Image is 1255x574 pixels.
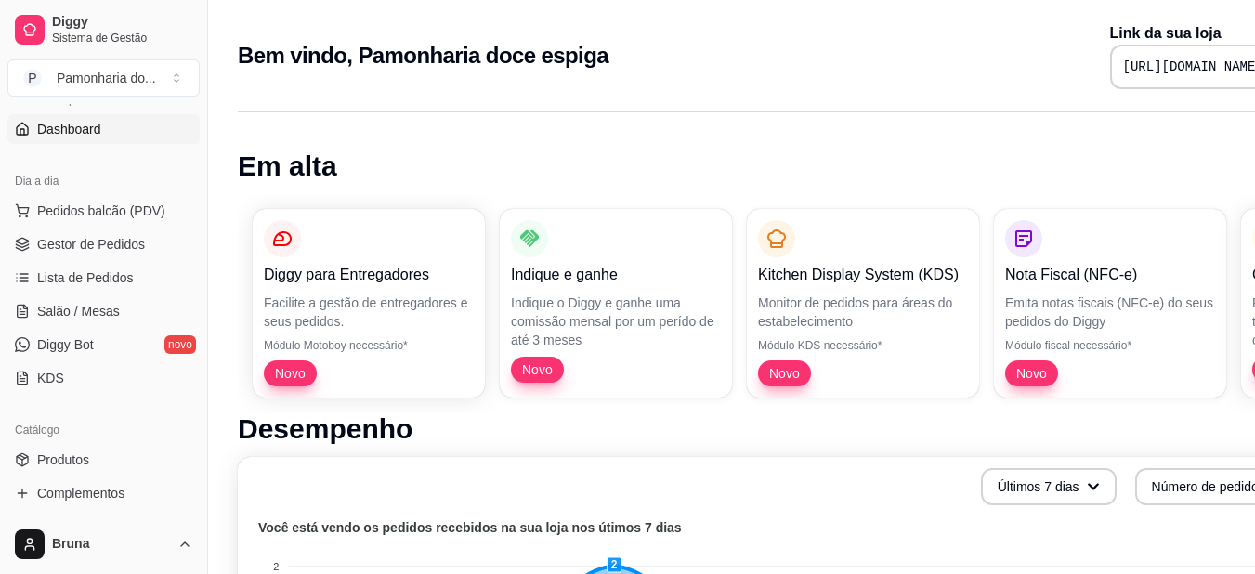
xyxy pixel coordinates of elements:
[758,338,968,353] p: Módulo KDS necessário*
[7,166,200,196] div: Dia a dia
[7,296,200,326] a: Salão / Mesas
[52,14,192,31] span: Diggy
[264,294,474,331] p: Facilite a gestão de entregadores e seus pedidos.
[500,209,732,398] button: Indique e ganheIndique o Diggy e ganhe uma comissão mensal por um perído de até 3 mesesNovo
[7,522,200,567] button: Bruna
[1009,364,1054,383] span: Novo
[37,484,124,502] span: Complementos
[981,468,1117,505] button: Últimos 7 dias
[238,41,608,71] h2: Bem vindo, Pamonharia doce espiga
[23,69,42,87] span: P
[511,294,721,349] p: Indique o Diggy e ganhe uma comissão mensal por um perído de até 3 meses
[37,268,134,287] span: Lista de Pedidos
[7,415,200,445] div: Catálogo
[37,202,165,220] span: Pedidos balcão (PDV)
[758,294,968,331] p: Monitor de pedidos para áreas do estabelecimento
[7,229,200,259] a: Gestor de Pedidos
[7,7,200,52] a: DiggySistema de Gestão
[268,364,313,383] span: Novo
[7,59,200,97] button: Select a team
[273,561,279,572] tspan: 2
[37,369,64,387] span: KDS
[7,196,200,226] button: Pedidos balcão (PDV)
[57,69,156,87] div: Pamonharia do ...
[52,31,192,46] span: Sistema de Gestão
[515,360,560,379] span: Novo
[1005,264,1215,286] p: Nota Fiscal (NFC-e)
[7,478,200,508] a: Complementos
[7,445,200,475] a: Produtos
[7,263,200,293] a: Lista de Pedidos
[37,120,101,138] span: Dashboard
[994,209,1226,398] button: Nota Fiscal (NFC-e)Emita notas fiscais (NFC-e) do seus pedidos do DiggyMódulo fiscal necessário*Novo
[37,302,120,320] span: Salão / Mesas
[253,209,485,398] button: Diggy para EntregadoresFacilite a gestão de entregadores e seus pedidos.Módulo Motoboy necessário...
[264,338,474,353] p: Módulo Motoboy necessário*
[1005,294,1215,331] p: Emita notas fiscais (NFC-e) do seus pedidos do Diggy
[7,330,200,359] a: Diggy Botnovo
[758,264,968,286] p: Kitchen Display System (KDS)
[1005,338,1215,353] p: Módulo fiscal necessário*
[7,114,200,144] a: Dashboard
[264,264,474,286] p: Diggy para Entregadores
[511,264,721,286] p: Indique e ganhe
[37,335,94,354] span: Diggy Bot
[37,450,89,469] span: Produtos
[52,536,170,553] span: Bruna
[258,520,682,535] text: Você está vendo os pedidos recebidos na sua loja nos útimos 7 dias
[7,363,200,393] a: KDS
[37,235,145,254] span: Gestor de Pedidos
[762,364,807,383] span: Novo
[747,209,979,398] button: Kitchen Display System (KDS)Monitor de pedidos para áreas do estabelecimentoMódulo KDS necessário...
